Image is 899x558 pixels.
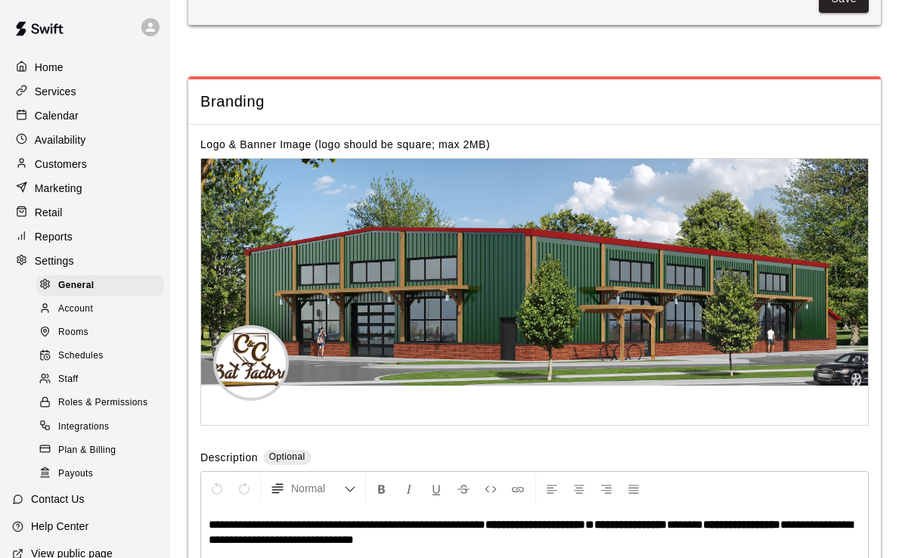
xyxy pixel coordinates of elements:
[36,322,164,343] div: Rooms
[58,420,110,435] span: Integrations
[36,440,164,461] div: Plan & Billing
[36,417,164,438] div: Integrations
[36,392,164,414] div: Roles & Permissions
[31,491,85,507] p: Contact Us
[505,475,531,502] button: Insert Link
[35,181,82,196] p: Marketing
[58,278,95,293] span: General
[566,475,592,502] button: Center Align
[35,253,74,268] p: Settings
[12,225,158,248] a: Reports
[31,519,88,534] p: Help Center
[269,451,305,462] span: Optional
[12,177,158,200] a: Marketing
[12,153,158,175] a: Customers
[451,475,476,502] button: Format Strikethrough
[58,372,78,387] span: Staff
[594,475,619,502] button: Right Align
[12,201,158,224] a: Retail
[423,475,449,502] button: Format Underline
[291,481,344,496] span: Normal
[36,462,170,485] a: Payouts
[36,345,170,368] a: Schedules
[36,297,170,321] a: Account
[35,84,76,99] p: Services
[539,475,565,502] button: Left Align
[35,157,87,172] p: Customers
[231,475,257,502] button: Redo
[36,369,164,390] div: Staff
[12,80,158,103] a: Services
[36,299,164,320] div: Account
[396,475,422,502] button: Format Italics
[478,475,504,502] button: Insert Code
[36,463,164,485] div: Payouts
[58,443,116,458] span: Plan & Billing
[12,250,158,272] a: Settings
[35,229,73,244] p: Reports
[264,475,362,502] button: Formatting Options
[58,467,93,482] span: Payouts
[36,439,170,462] a: Plan & Billing
[35,60,64,75] p: Home
[200,138,490,150] label: Logo & Banner Image (logo should be square; max 2MB)
[35,205,63,220] p: Retail
[36,321,170,345] a: Rooms
[36,346,164,367] div: Schedules
[36,415,170,439] a: Integrations
[204,475,230,502] button: Undo
[58,395,147,411] span: Roles & Permissions
[35,132,86,147] p: Availability
[369,475,395,502] button: Format Bold
[36,274,170,297] a: General
[36,392,170,415] a: Roles & Permissions
[58,325,88,340] span: Rooms
[12,56,158,79] a: Home
[200,91,869,112] span: Branding
[35,108,79,123] p: Calendar
[58,302,93,317] span: Account
[36,368,170,392] a: Staff
[58,349,104,364] span: Schedules
[200,450,258,467] label: Description
[621,475,646,502] button: Justify Align
[12,104,158,127] a: Calendar
[36,275,164,296] div: General
[12,129,158,151] a: Availability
